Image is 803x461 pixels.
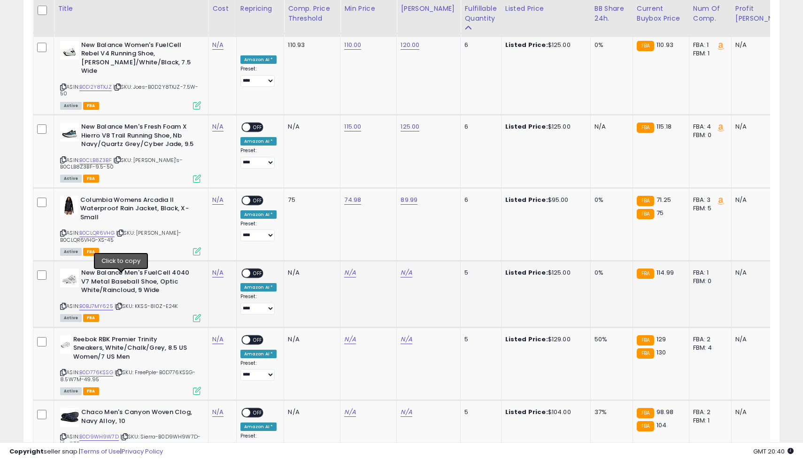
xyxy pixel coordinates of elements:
[464,408,494,416] div: 5
[656,348,666,357] span: 130
[595,408,625,416] div: 37%
[80,196,194,224] b: Columbia Womens Arcadia II Waterproof Rain Jacket, Black, X-Small
[122,447,163,456] a: Privacy Policy
[401,268,412,277] a: N/A
[212,268,224,277] a: N/A
[505,268,548,277] b: Listed Price:
[250,336,265,344] span: OFF
[735,408,788,416] div: N/A
[505,122,548,131] b: Listed Price:
[212,122,224,131] a: N/A
[73,335,187,364] b: Reebok RBK Premier Trinity Sneakers, White/Chalk/Grey, 8.5 US Women/7 US Men
[693,4,727,23] div: Num of Comp.
[595,123,625,131] div: N/A
[505,335,548,344] b: Listed Price:
[637,209,654,219] small: FBA
[240,66,277,87] div: Preset:
[401,40,419,50] a: 120.00
[240,4,280,14] div: Repricing
[83,387,99,395] span: FBA
[212,195,224,205] a: N/A
[60,369,196,383] span: | SKU: FreePple-B0D776KSSG-8.5W7M-49.95
[637,408,654,418] small: FBA
[505,196,583,204] div: $95.00
[401,407,412,417] a: N/A
[58,4,204,14] div: Title
[656,208,664,217] span: 75
[60,229,181,243] span: | SKU: [PERSON_NAME]-B0CLQR6VHG-XS-45
[60,41,79,60] img: 317mheCAnGL._SL40_.jpg
[288,4,336,23] div: Comp. Price Threshold
[464,269,494,277] div: 5
[693,196,724,204] div: FBA: 3
[81,269,195,297] b: New Balance Men's FuelCell 4040 V7 Metal Baseball Shoe, Optic White/Raincloud, 9 Wide
[60,123,201,182] div: ASIN:
[60,335,201,394] div: ASIN:
[212,4,232,14] div: Cost
[656,40,673,49] span: 110.93
[80,447,120,456] a: Terms of Use
[288,123,333,131] div: N/A
[60,41,201,108] div: ASIN:
[344,195,361,205] a: 74.98
[344,268,355,277] a: N/A
[693,131,724,139] div: FBM: 0
[505,41,583,49] div: $125.00
[693,277,724,285] div: FBM: 0
[656,195,671,204] span: 71.25
[693,416,724,425] div: FBM: 1
[60,175,82,183] span: All listings currently available for purchase on Amazon
[81,41,195,78] b: New Balance Women's FuelCell Rebel V4 Running Shoe, [PERSON_NAME]/White/Black, 7.5 Wide
[79,83,112,91] a: B0D2Y8TXJZ
[60,83,199,97] span: | SKU: Joes-B0D2Y8TXJZ-7.5W-50
[240,55,277,64] div: Amazon AI *
[240,423,277,431] div: Amazon AI *
[60,433,201,447] span: | SKU: Sierra-B0D9WH9W7D-10-41.75
[693,123,724,131] div: FBA: 4
[60,156,183,170] span: | SKU: [PERSON_NAME]'s-B0CLB8Z3BF-9.5-50
[656,268,674,277] span: 114.99
[505,269,583,277] div: $125.00
[83,175,99,183] span: FBA
[464,123,494,131] div: 6
[240,283,277,292] div: Amazon AI *
[250,123,265,131] span: OFF
[60,387,82,395] span: All listings currently available for purchase on Amazon
[656,421,666,430] span: 104
[693,41,724,49] div: FBA: 1
[240,210,277,219] div: Amazon AI *
[595,41,625,49] div: 0%
[9,447,163,456] div: seller snap | |
[81,123,195,151] b: New Balance Men's Fresh Foam X Hierro V8 Trail Running Shoe, Nb Navy/Quartz Grey/Cyber Jade, 9.5
[505,407,548,416] b: Listed Price:
[753,447,794,456] span: 2025-09-17 20:40 GMT
[693,269,724,277] div: FBA: 1
[637,421,654,431] small: FBA
[464,335,494,344] div: 5
[240,433,277,454] div: Preset:
[344,40,361,50] a: 110.00
[240,360,277,381] div: Preset:
[595,269,625,277] div: 0%
[693,344,724,352] div: FBM: 4
[637,348,654,359] small: FBA
[401,122,419,131] a: 125.00
[79,229,115,237] a: B0CLQR6VHG
[637,269,654,279] small: FBA
[115,302,178,310] span: | SKU: KKSS-8I0Z-E24K
[595,4,629,23] div: BB Share 24h.
[344,407,355,417] a: N/A
[212,40,224,50] a: N/A
[83,314,99,322] span: FBA
[637,41,654,51] small: FBA
[250,196,265,204] span: OFF
[240,137,277,146] div: Amazon AI *
[240,147,277,169] div: Preset:
[344,4,393,14] div: Min Price
[60,102,82,110] span: All listings currently available for purchase on Amazon
[60,269,201,321] div: ASIN:
[79,302,113,310] a: B0BJ7MY625
[505,4,587,14] div: Listed Price
[288,196,333,204] div: 75
[637,335,654,346] small: FBA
